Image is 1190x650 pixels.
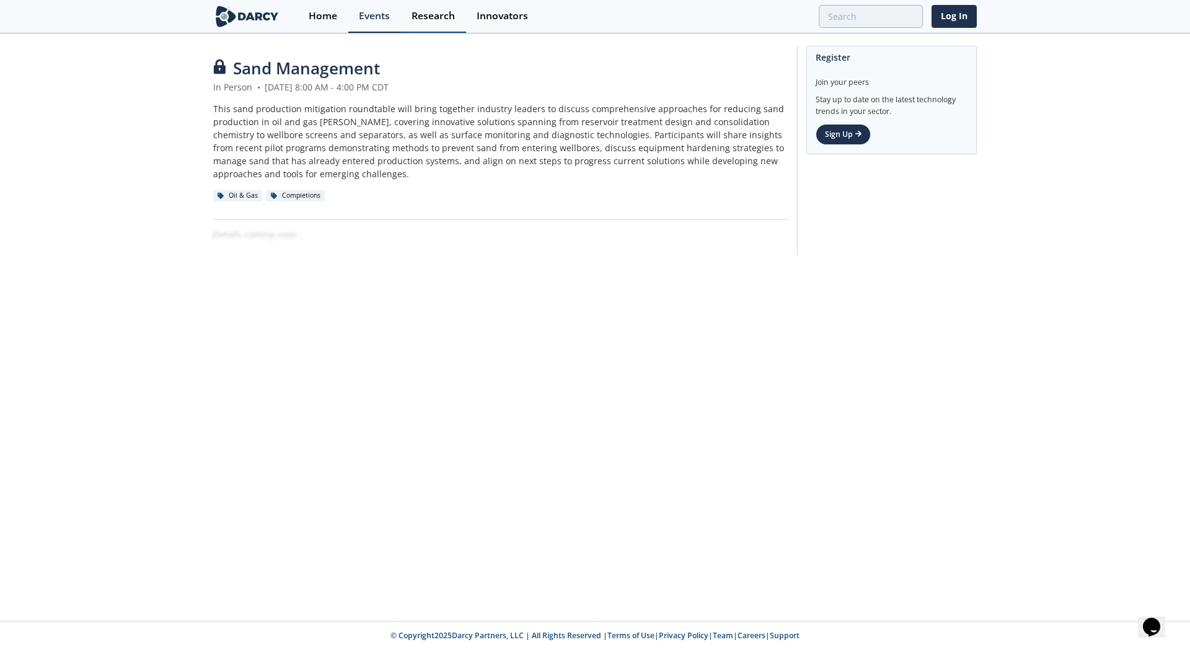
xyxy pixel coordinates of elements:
[816,46,967,68] div: Register
[932,5,977,28] a: Log In
[738,630,765,641] a: Careers
[213,190,262,201] div: Oil & Gas
[213,81,788,94] div: In Person [DATE] 8:00 AM - 4:00 PM CDT
[770,630,800,641] a: Support
[213,6,281,27] img: logo-wide.svg
[136,630,1054,641] p: © Copyright 2025 Darcy Partners, LLC | All Rights Reserved | | | | |
[816,124,871,145] a: Sign Up
[267,190,325,201] div: Completions
[607,630,654,641] a: Terms of Use
[412,11,455,21] div: Research
[816,88,967,117] div: Stay up to date on the latest technology trends in your sector.
[309,11,337,21] div: Home
[659,630,708,641] a: Privacy Policy
[213,102,788,180] div: This sand production mitigation roundtable will bring together industry leaders to discuss compre...
[1138,600,1178,638] iframe: chat widget
[477,11,528,21] div: Innovators
[816,68,967,88] div: Join your peers
[255,81,262,93] span: •
[359,11,390,21] div: Events
[233,57,380,79] span: Sand Management
[819,5,923,28] input: Advanced Search
[713,630,733,641] a: Team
